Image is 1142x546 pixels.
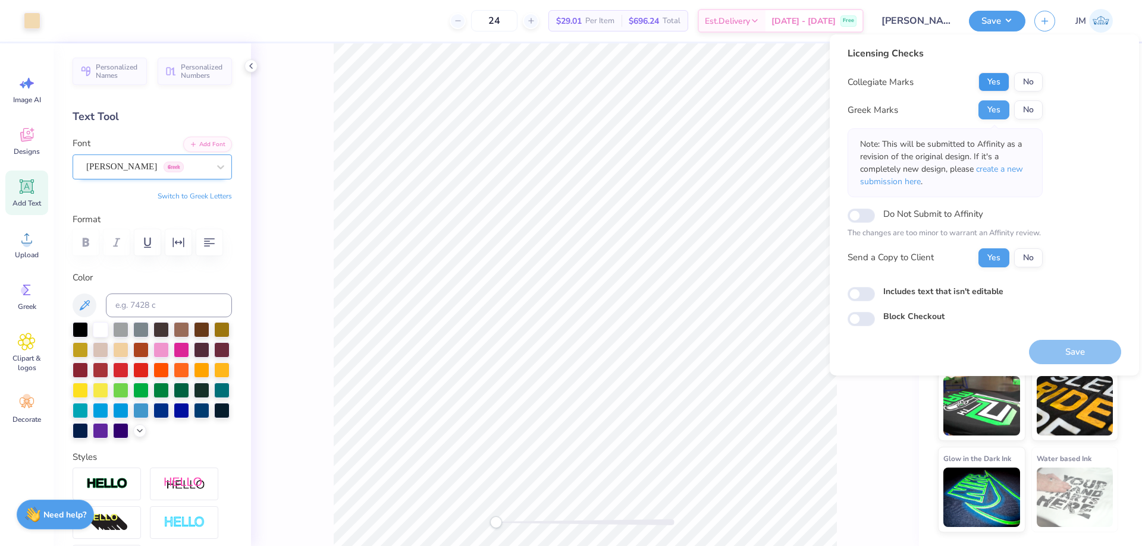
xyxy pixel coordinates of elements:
label: Format [73,213,232,226]
span: Personalized Numbers [181,63,225,80]
img: Metallic & Glitter Ink [1037,376,1113,435]
div: Licensing Checks [848,46,1043,61]
label: Styles [73,450,97,464]
span: Decorate [12,415,41,424]
button: Save [969,11,1025,31]
label: Block Checkout [883,310,945,323]
span: Personalized Names [96,63,140,80]
strong: Need help? [43,509,86,520]
input: Untitled Design [873,9,960,33]
div: Accessibility label [490,516,502,528]
img: Negative Space [164,516,205,529]
button: Yes [978,248,1009,267]
img: Joshua Macky Gaerlan [1089,9,1113,33]
span: Per Item [585,15,614,27]
span: Water based Ink [1037,452,1091,465]
button: No [1014,248,1043,267]
p: Note: This will be submitted to Affinity as a revision of the original design. If it's a complete... [860,138,1030,188]
div: Collegiate Marks [848,75,914,89]
input: e.g. 7428 c [106,293,232,317]
label: Color [73,271,232,285]
span: Clipart & logos [7,354,46,373]
div: Text Tool [73,109,232,125]
span: Image AI [13,95,41,105]
span: Total [663,15,680,27]
label: Includes text that isn't editable [883,285,1003,298]
img: Glow in the Dark Ink [943,468,1020,527]
span: Free [843,17,854,25]
button: Switch to Greek Letters [158,191,232,201]
img: Shadow [164,476,205,491]
button: Yes [978,72,1009,91]
div: Greek Marks [848,103,898,117]
button: No [1014,72,1043,91]
span: Add Text [12,198,41,208]
label: Font [73,137,90,150]
button: Yes [978,100,1009,119]
button: Personalized Numbers [158,58,232,85]
span: $29.01 [556,15,582,27]
button: No [1014,100,1043,119]
span: Upload [15,250,39,260]
span: Est. Delivery [705,15,750,27]
button: Personalized Names [73,58,147,85]
span: Greek [18,302,36,311]
img: 3D Illusion [86,513,128,532]
img: Water based Ink [1037,468,1113,527]
a: JM [1070,9,1118,33]
span: [DATE] - [DATE] [771,15,836,27]
label: Do Not Submit to Affinity [883,206,983,222]
input: – – [471,10,517,31]
span: Designs [14,147,40,156]
span: $696.24 [629,15,659,27]
div: Send a Copy to Client [848,251,934,264]
button: Add Font [183,137,232,152]
img: Stroke [86,477,128,491]
span: JM [1075,14,1086,28]
span: Glow in the Dark Ink [943,452,1011,465]
img: Neon Ink [943,376,1020,435]
p: The changes are too minor to warrant an Affinity review. [848,228,1043,239]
